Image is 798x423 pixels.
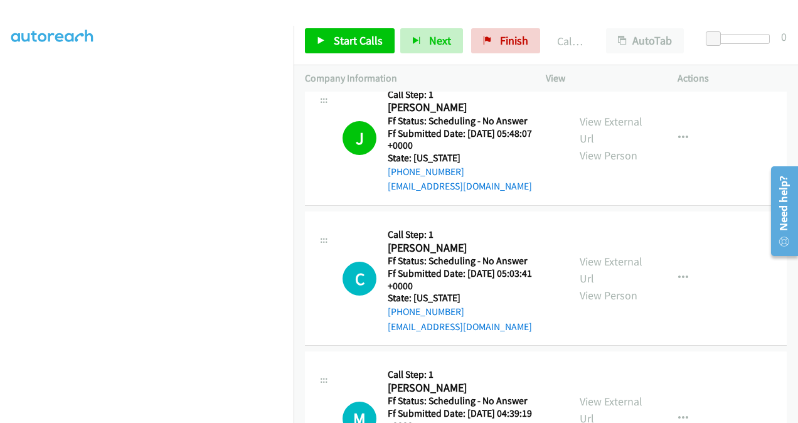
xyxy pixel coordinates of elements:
[762,161,798,261] iframe: Resource Center
[606,28,684,53] button: AutoTab
[388,321,532,333] a: [EMAIL_ADDRESS][DOMAIN_NAME]
[557,33,583,50] p: Call Completed
[678,71,787,86] p: Actions
[388,88,557,101] h5: Call Step: 1
[580,114,642,146] a: View External Url
[388,267,557,292] h5: Ff Submitted Date: [DATE] 05:03:41 +0000
[343,121,376,155] h1: J
[388,166,464,178] a: [PHONE_NUMBER]
[388,127,557,152] h5: Ff Submitted Date: [DATE] 05:48:07 +0000
[388,306,464,318] a: [PHONE_NUMBER]
[388,115,557,127] h5: Ff Status: Scheduling - No Answer
[388,241,553,255] h2: [PERSON_NAME]
[388,180,532,192] a: [EMAIL_ADDRESS][DOMAIN_NAME]
[388,228,557,241] h5: Call Step: 1
[388,368,557,381] h5: Call Step: 1
[500,33,528,48] span: Finish
[429,33,451,48] span: Next
[781,28,787,45] div: 0
[580,288,637,303] a: View Person
[388,381,553,395] h2: [PERSON_NAME]
[305,71,523,86] p: Company Information
[400,28,463,53] button: Next
[546,71,655,86] p: View
[388,100,553,115] h2: [PERSON_NAME]
[305,28,395,53] a: Start Calls
[580,254,642,286] a: View External Url
[388,255,557,267] h5: Ff Status: Scheduling - No Answer
[580,148,637,163] a: View Person
[334,33,383,48] span: Start Calls
[343,262,376,296] h1: C
[388,395,557,407] h5: Ff Status: Scheduling - No Answer
[712,34,770,44] div: Delay between calls (in seconds)
[343,262,376,296] div: The call is yet to be attempted
[388,292,557,304] h5: State: [US_STATE]
[388,152,557,164] h5: State: [US_STATE]
[471,28,540,53] a: Finish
